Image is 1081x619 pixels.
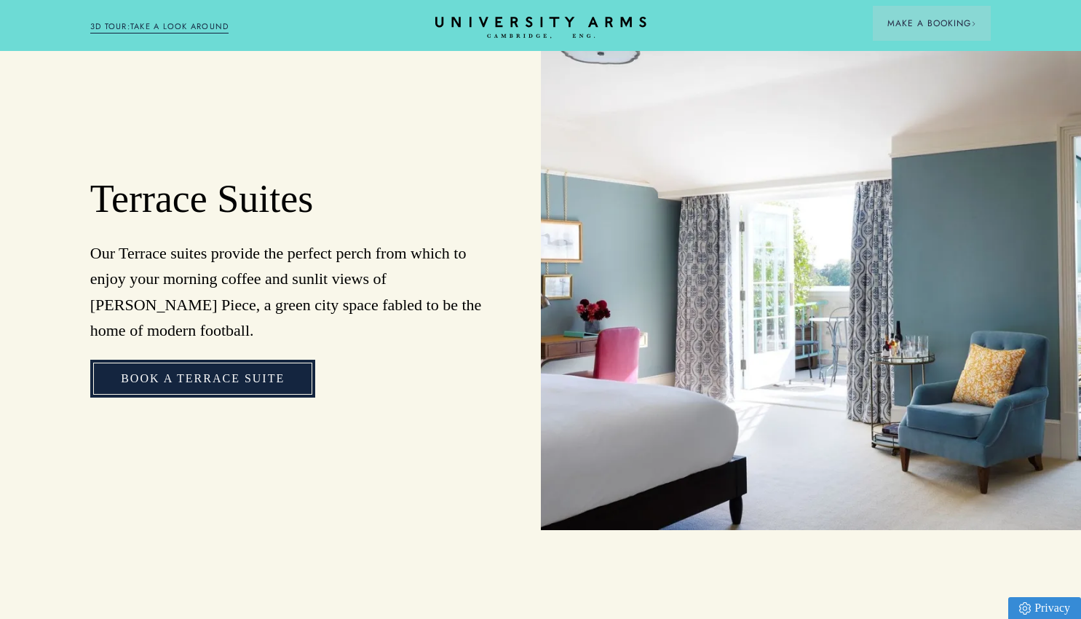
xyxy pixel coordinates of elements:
p: Our Terrace suites provide the perfect perch from which to enjoy your morning coffee and sunlit v... [90,240,491,343]
span: Make a Booking [887,17,976,30]
button: Make a BookingArrow icon [873,6,991,41]
a: 3D TOUR:TAKE A LOOK AROUND [90,20,229,33]
a: Privacy [1008,597,1081,619]
img: Privacy [1019,602,1031,615]
h2: Terrace Suites [90,176,491,224]
img: Arrow icon [971,21,976,26]
a: Home [435,17,646,39]
a: Book a Terrace Suite [90,360,315,398]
